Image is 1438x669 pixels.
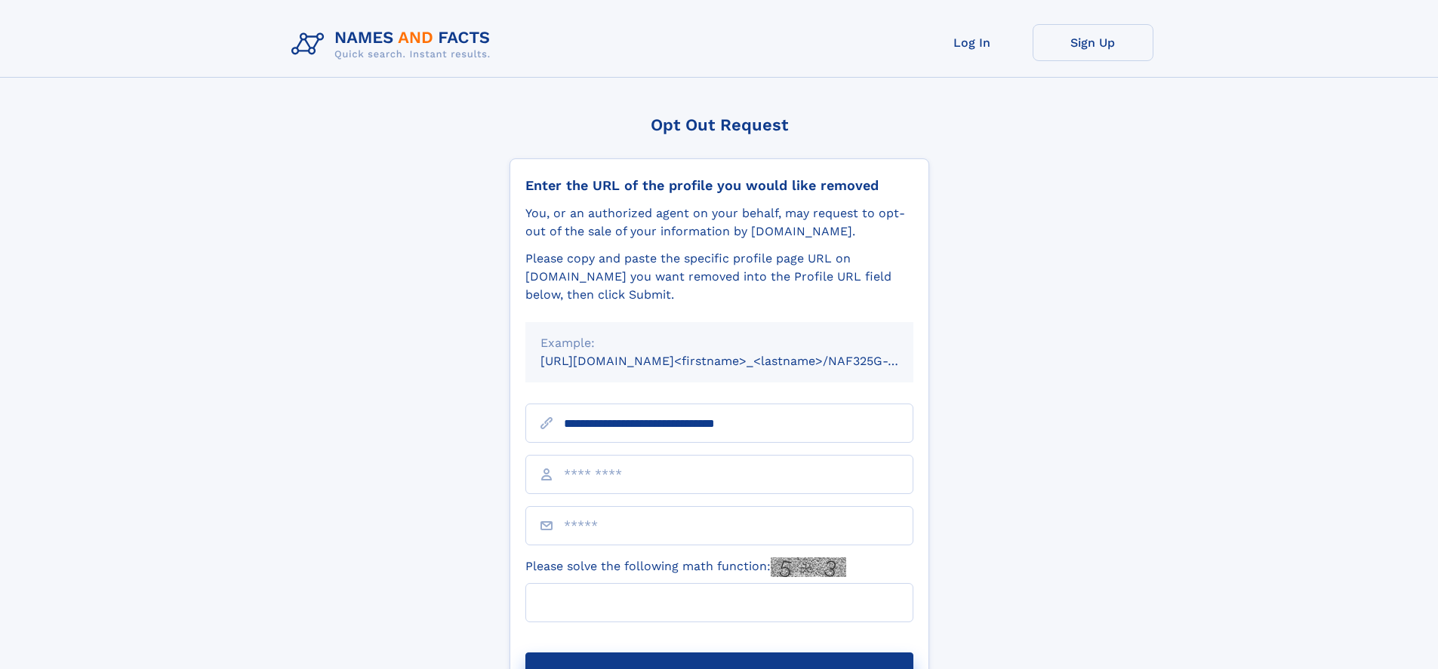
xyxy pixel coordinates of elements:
a: Log In [912,24,1033,61]
div: Enter the URL of the profile you would like removed [525,177,913,194]
a: Sign Up [1033,24,1153,61]
small: [URL][DOMAIN_NAME]<firstname>_<lastname>/NAF325G-xxxxxxxx [540,354,942,368]
label: Please solve the following math function: [525,557,846,577]
div: You, or an authorized agent on your behalf, may request to opt-out of the sale of your informatio... [525,204,913,241]
div: Please copy and paste the specific profile page URL on [DOMAIN_NAME] you want removed into the Pr... [525,250,913,304]
div: Opt Out Request [510,115,929,134]
img: Logo Names and Facts [285,24,503,65]
div: Example: [540,334,898,352]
